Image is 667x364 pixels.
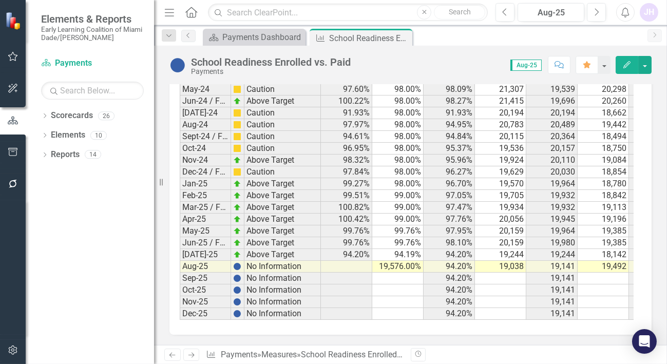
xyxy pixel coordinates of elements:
img: zOikAAAAAElFTkSuQmCC [233,251,241,259]
td: 94.20% [424,273,475,284]
td: 94.20% [321,249,372,261]
td: 94.20% [424,308,475,320]
div: JH [640,3,658,22]
td: Caution [244,84,321,95]
td: Above Target [244,190,321,202]
td: 98.10% [424,237,475,249]
img: cBAA0RP0Y6D5n+AAAAAElFTkSuQmCC [233,85,241,93]
td: 98.00% [372,95,424,107]
td: 97.84% [321,166,372,178]
td: 19,196 [578,214,629,225]
td: [DATE]-25 [180,249,231,261]
td: Aug-25 [180,261,231,273]
td: 20,364 [526,131,578,143]
td: 19,696 [526,95,578,107]
a: Payments Dashboard [205,31,303,44]
td: Sept-24 / FY24/25-Q1 [180,131,231,143]
td: Above Target [244,214,321,225]
td: 19,038 [475,261,526,273]
td: 19,629 [475,166,526,178]
td: 20,110 [526,155,578,166]
td: 20,030 [526,166,578,178]
td: 94.20% [424,296,475,308]
a: Payments [221,350,257,359]
td: Caution [244,119,321,131]
td: 96.95% [321,143,372,155]
td: 19,570 [475,178,526,190]
td: 98.00% [372,131,424,143]
img: zOikAAAAAElFTkSuQmCC [233,156,241,164]
td: 99.27% [321,178,372,190]
img: BgCOk07PiH71IgAAAABJRU5ErkJggg== [233,286,241,294]
td: 19,964 [526,225,578,237]
td: 97.47% [424,202,475,214]
td: Feb-25 [180,190,231,202]
td: 19,442 [578,119,629,131]
td: 19,536 [475,143,526,155]
td: 96.27% [424,166,475,178]
td: 19,385 [578,225,629,237]
div: 14 [85,150,101,159]
td: 98.00% [372,178,424,190]
a: Reports [51,149,80,161]
img: cBAA0RP0Y6D5n+AAAAAElFTkSuQmCC [233,168,241,176]
td: 20,194 [475,107,526,119]
img: No Information [169,57,186,73]
td: 19,705 [475,190,526,202]
img: zOikAAAAAElFTkSuQmCC [233,191,241,200]
td: 96.70% [424,178,475,190]
td: 18,842 [578,190,629,202]
td: 98.27% [424,95,475,107]
td: No Information [244,308,321,320]
img: zOikAAAAAElFTkSuQmCC [233,215,241,223]
td: 99.51% [321,190,372,202]
td: 99.00% [372,214,424,225]
div: Payments Dashboard [222,31,303,44]
td: 98.00% [372,166,424,178]
td: [DATE]-24 [180,107,231,119]
img: zOikAAAAAElFTkSuQmCC [233,203,241,212]
td: No Information [244,284,321,296]
div: School Readiness Enrolled vs. Paid [191,56,351,68]
td: Apr-25 [180,214,231,225]
td: 20,159 [475,225,526,237]
td: 97.60% [321,84,372,95]
td: 98.09% [424,84,475,95]
span: Elements & Reports [41,13,144,25]
td: 98.00% [372,143,424,155]
td: Caution [244,166,321,178]
td: No Information [244,273,321,284]
td: 19,576.00% [372,261,424,273]
td: 20,260 [578,95,629,107]
td: 18,142 [578,249,629,261]
td: Nov-25 [180,296,231,308]
img: cBAA0RP0Y6D5n+AAAAAElFTkSuQmCC [233,109,241,117]
span: Search [449,8,471,16]
td: 99.00% [372,202,424,214]
td: 94.20% [424,249,475,261]
small: Early Learning Coalition of Miami Dade/[PERSON_NAME] [41,25,144,42]
td: 19,141 [526,308,578,320]
td: 20,298 [578,84,629,95]
td: 94.61% [321,131,372,143]
a: Measures [261,350,297,359]
td: 100.82% [321,202,372,214]
td: 19,932 [526,202,578,214]
button: Search [434,5,485,20]
td: 20,157 [526,143,578,155]
td: 97.76% [424,214,475,225]
td: 19,932 [526,190,578,202]
div: » » [206,349,403,361]
td: 20,783 [475,119,526,131]
td: 19,244 [526,249,578,261]
td: 19,385 [578,237,629,249]
td: 99.00% [372,190,424,202]
td: 97.95% [424,225,475,237]
td: 19,141 [526,284,578,296]
td: Dec-25 [180,308,231,320]
td: 18,494 [578,131,629,143]
td: 94.95% [424,119,475,131]
div: Payments [191,68,351,75]
td: 94.84% [424,131,475,143]
input: Search ClearPoint... [208,4,488,22]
